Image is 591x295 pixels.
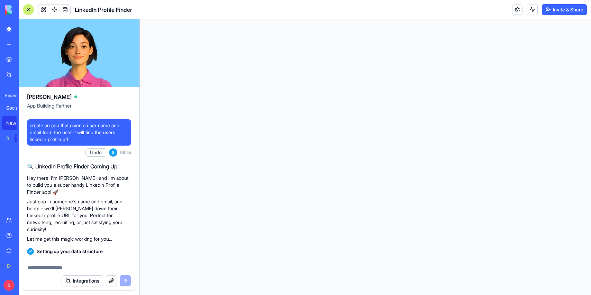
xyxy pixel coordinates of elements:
span: 08:55 [120,150,131,155]
h2: 🔍 LinkedIn Profile Finder Coming Up! [27,162,131,170]
span: S [109,148,117,157]
div: Social Media Content Generator [6,104,26,111]
p: Let me get this magic working for you... [27,236,131,242]
span: App Building Partner [27,102,131,115]
span: Recent [2,93,17,98]
a: Banner StudioTRY [2,131,30,145]
button: Undo [85,148,106,157]
p: Hey there! I'm [PERSON_NAME], and I'm about to build you a super handy LinkedIn Profile Finder ap... [27,175,131,195]
p: Just pop in someone's name and email, and boom - we'll [PERSON_NAME] down their LinkedIn profile ... [27,198,131,233]
span: [PERSON_NAME] [27,93,72,101]
div: TRY [15,134,26,142]
a: New App [2,116,30,130]
span: S [3,280,15,291]
span: LinkedIn Profile Finder [75,6,132,14]
a: Social Media Content Generator [2,101,30,115]
span: Setting up your data structure [37,248,103,255]
div: New App [6,120,26,127]
img: logo [5,5,48,15]
div: Banner Studio [6,135,10,142]
button: Integrations [62,275,103,286]
span: create an app that given a user name and email from the user it will find the users linkedin prof... [30,122,128,143]
button: Invite & Share [542,4,587,15]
